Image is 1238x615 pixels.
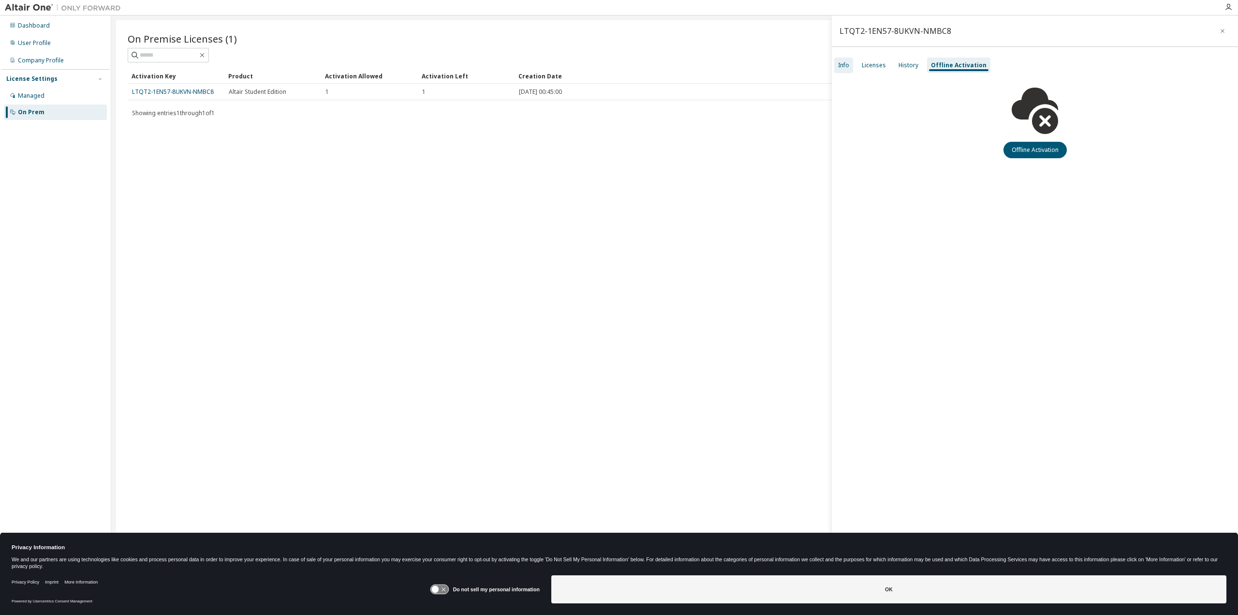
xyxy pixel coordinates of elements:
div: Activation Key [132,68,221,84]
span: On Premise Licenses (1) [128,32,237,45]
button: Offline Activation [1003,142,1067,158]
div: Company Profile [18,57,64,64]
img: Altair One [5,3,126,13]
span: Showing entries 1 through 1 of 1 [132,109,215,117]
span: 1 [422,88,426,96]
div: Creation Date [518,68,1179,84]
span: 1 [325,88,329,96]
div: Activation Left [422,68,511,84]
div: User Profile [18,39,51,47]
div: Managed [18,92,44,100]
div: Product [228,68,317,84]
div: Licenses [862,61,886,69]
div: License Settings [6,75,58,83]
a: LTQT2-1EN57-8UKVN-NMBC8 [132,88,214,96]
div: Offline Activation [931,61,987,69]
div: Info [838,61,849,69]
div: On Prem [18,108,44,116]
div: History [899,61,918,69]
span: [DATE] 00:45:00 [519,88,562,96]
div: LTQT2-1EN57-8UKVN-NMBC8 [840,27,951,35]
span: Altair Student Edition [229,88,286,96]
div: Activation Allowed [325,68,414,84]
div: Dashboard [18,22,50,30]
